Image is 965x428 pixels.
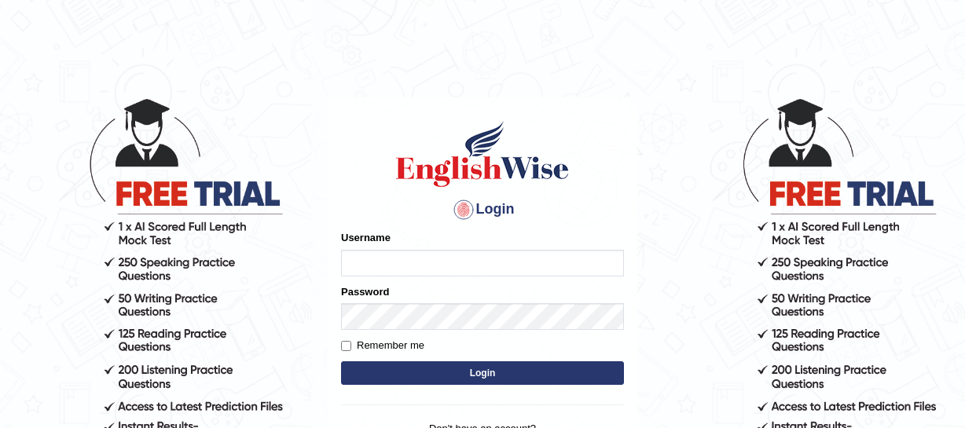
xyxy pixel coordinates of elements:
[341,361,624,385] button: Login
[341,230,391,245] label: Username
[393,119,572,189] img: Logo of English Wise sign in for intelligent practice with AI
[341,284,389,299] label: Password
[341,338,424,353] label: Remember me
[341,197,624,222] h4: Login
[341,341,351,351] input: Remember me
